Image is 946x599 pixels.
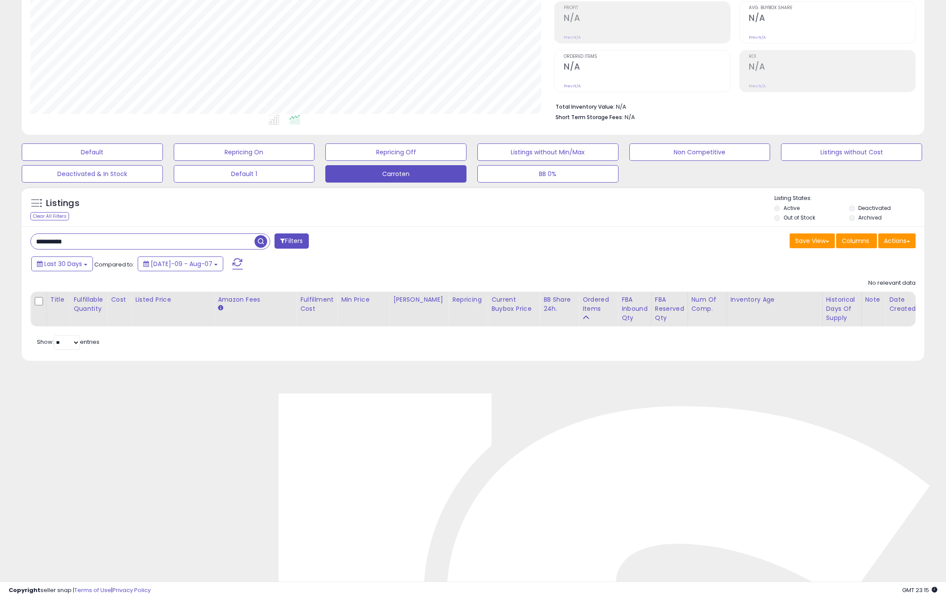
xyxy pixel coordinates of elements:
div: Cost [111,295,128,304]
div: Fulfillment Cost [300,295,334,313]
div: Date Created [889,295,917,313]
div: Listed Price [135,295,210,304]
button: Default [22,143,163,161]
span: ROI [749,54,915,59]
button: Save View [790,233,835,248]
button: Listings without Min/Max [477,143,619,161]
small: Prev: N/A [749,35,766,40]
span: Ordered Items [564,54,730,59]
span: Compared to: [94,260,134,269]
label: Archived [858,214,882,221]
div: Historical Days Of Supply [826,295,858,323]
small: Prev: N/A [749,83,766,89]
label: Deactivated [858,204,891,212]
span: Avg. Buybox Share [749,6,915,10]
div: Repricing [452,295,484,304]
small: Prev: N/A [564,83,581,89]
p: Listing States: [774,194,925,203]
h2: N/A [564,13,730,25]
span: [DATE]-09 - Aug-07 [151,260,212,268]
h2: N/A [749,62,915,73]
button: Non Competitive [629,143,771,161]
div: Inventory Age [731,295,819,304]
button: Last 30 Days [31,256,93,271]
span: Columns [842,236,869,245]
button: Listings without Cost [781,143,922,161]
button: Columns [836,233,877,248]
div: FBA Reserved Qty [655,295,684,323]
button: Carroten [325,165,466,183]
h5: Listings [46,197,79,210]
div: Title [50,295,66,304]
small: Prev: N/A [564,35,581,40]
div: Note [865,295,882,304]
button: Actions [878,233,916,248]
div: Ordered Items [582,295,614,313]
button: BB 0% [477,165,619,183]
button: Default 1 [174,165,315,183]
div: Fulfillable Quantity [73,295,103,313]
span: Show: entries [37,338,99,346]
h2: N/A [749,13,915,25]
button: [DATE]-09 - Aug-07 [138,256,223,271]
label: Active [784,204,800,212]
b: Total Inventory Value: [556,103,615,110]
button: Deactivated & In Stock [22,165,163,183]
div: BB Share 24h. [543,295,575,313]
div: [PERSON_NAME] [393,295,445,304]
label: Out of Stock [784,214,815,221]
button: Repricing On [174,143,315,161]
div: Current Buybox Price [491,295,536,313]
div: Clear All Filters [30,212,69,220]
small: Amazon Fees. [218,304,223,312]
button: Filters [275,233,308,249]
li: N/A [556,101,909,111]
div: Min Price [341,295,386,304]
div: Num of Comp. [691,295,723,313]
button: Repricing Off [325,143,466,161]
span: N/A [625,113,635,121]
span: Profit [564,6,730,10]
div: Amazon Fees [218,295,293,304]
div: No relevant data [868,279,916,287]
span: Last 30 Days [44,260,82,268]
div: FBA inbound Qty [622,295,648,323]
b: Short Term Storage Fees: [556,113,623,121]
h2: N/A [564,62,730,73]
